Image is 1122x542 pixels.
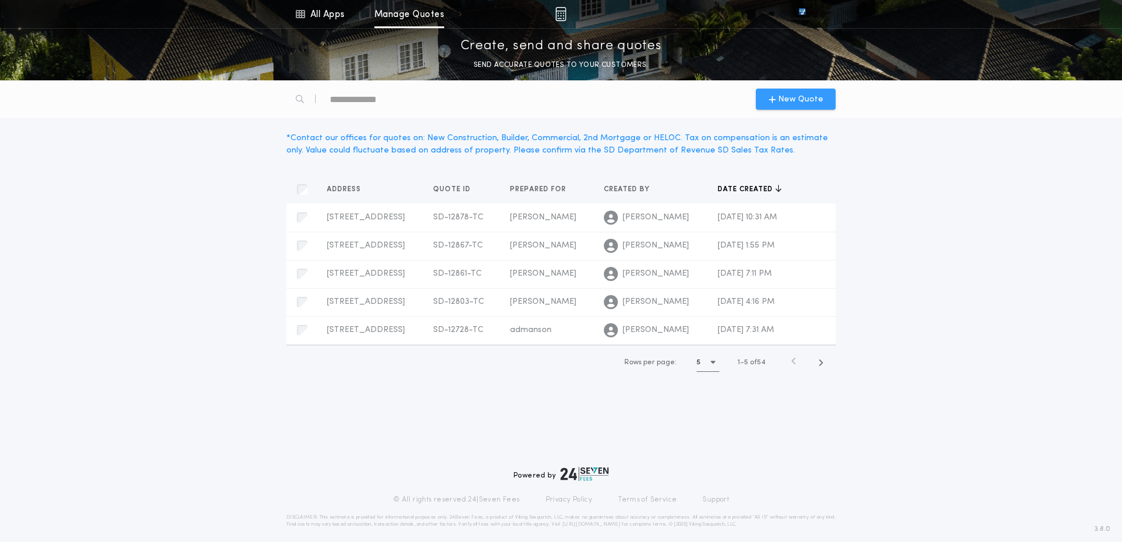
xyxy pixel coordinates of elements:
span: [STREET_ADDRESS] [327,269,405,278]
span: Date created [718,185,775,194]
p: DISCLAIMER: This estimate is provided for informational purposes only. 24|Seven Fees, a product o... [286,514,836,528]
span: SD-12878-TC [433,213,484,222]
span: SD-12803-TC [433,297,484,306]
p: © All rights reserved. 24|Seven Fees [393,495,520,504]
p: Create, send and share quotes [461,37,662,56]
span: [PERSON_NAME] [623,324,689,336]
span: [DATE] 4:16 PM [718,297,775,306]
button: Created by [604,184,658,195]
span: Created by [604,185,652,194]
img: vs-icon [778,8,827,20]
span: [STREET_ADDRESS] [327,297,405,306]
span: SD-12861-TC [433,269,482,278]
span: SD-12728-TC [433,326,484,334]
span: [DATE] 7:31 AM [718,326,774,334]
a: Terms of Service [618,495,677,504]
span: [DATE] 10:31 AM [718,213,777,222]
span: Address [327,185,363,194]
button: Address [327,184,370,195]
span: [PERSON_NAME] [510,213,576,222]
span: 1 [738,359,740,366]
p: SEND ACCURATE QUOTES TO YOUR CUSTOMERS. [474,59,648,71]
span: [STREET_ADDRESS] [327,326,405,334]
span: [PERSON_NAME] [623,296,689,308]
img: img [555,7,566,21]
a: Privacy Policy [546,495,593,504]
button: 5 [697,353,719,372]
a: Support [702,495,729,504]
span: [STREET_ADDRESS] [327,241,405,250]
span: [PERSON_NAME] [510,297,576,306]
img: logo [560,467,609,481]
span: [STREET_ADDRESS] [327,213,405,222]
h1: 5 [697,357,701,368]
span: [PERSON_NAME] [623,212,689,223]
span: New Quote [778,93,823,106]
span: SD-12867-TC [433,241,483,250]
span: [PERSON_NAME] [623,268,689,280]
span: [DATE] 7:11 PM [718,269,772,278]
div: * Contact our offices for quotes on: New Construction, Builder, Commercial, 2nd Mortgage or HELOC... [286,132,836,157]
button: Quote ID [433,184,479,195]
span: [PERSON_NAME] [510,241,576,250]
span: 3.8.0 [1094,524,1110,534]
button: Date created [718,184,782,195]
span: admanson [510,326,552,334]
a: [URL][DOMAIN_NAME] [562,522,620,527]
span: [PERSON_NAME] [510,269,576,278]
span: Prepared for [510,185,569,194]
div: Powered by [513,467,609,481]
button: New Quote [756,89,836,110]
span: [DATE] 1:55 PM [718,241,775,250]
span: 5 [744,359,748,366]
span: Quote ID [433,185,473,194]
span: Rows per page: [624,359,677,366]
span: [PERSON_NAME] [623,240,689,252]
span: of 54 [750,357,765,368]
